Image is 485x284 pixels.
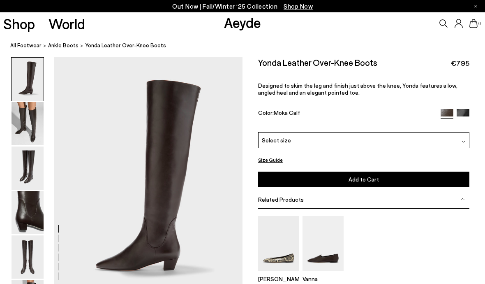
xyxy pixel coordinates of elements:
[258,172,470,187] button: Add to Cart
[224,14,261,31] a: Aeyde
[462,140,466,144] img: svg%3E
[258,109,434,119] div: Color:
[303,216,344,271] img: Vanna Almond-Toe Loafers
[274,109,300,116] span: Moka Calf
[12,235,44,279] img: Yonda Leather Over-Knee Boots - Image 5
[10,35,485,57] nav: breadcrumb
[303,265,344,282] a: Vanna Almond-Toe Loafers Vanna
[48,42,79,49] span: ankle boots
[3,16,35,31] a: Shop
[258,265,299,282] a: Ellie Almond-Toe Flats [PERSON_NAME]
[85,41,166,50] span: Yonda Leather Over-Knee Boots
[349,176,379,183] span: Add to Cart
[258,216,299,271] img: Ellie Almond-Toe Flats
[451,58,469,68] span: €795
[172,1,313,12] p: Out Now | Fall/Winter ‘25 Collection
[262,136,291,144] span: Select size
[258,82,457,96] span: Designed to skim the leg and finish just above the knee, Yonda features a low, angled heel and an...
[461,197,465,201] img: svg%3E
[48,16,85,31] a: World
[258,196,304,203] span: Related Products
[258,57,377,68] h2: Yonda Leather Over-Knee Boots
[10,41,42,50] a: All Footwear
[12,102,44,145] img: Yonda Leather Over-Knee Boots - Image 2
[48,41,79,50] a: ankle boots
[284,2,313,10] span: Navigate to /collections/new-in
[12,147,44,190] img: Yonda Leather Over-Knee Boots - Image 3
[12,58,44,101] img: Yonda Leather Over-Knee Boots - Image 1
[258,275,299,282] p: [PERSON_NAME]
[258,155,283,165] button: Size Guide
[303,275,344,282] p: Vanna
[469,19,478,28] a: 0
[12,191,44,234] img: Yonda Leather Over-Knee Boots - Image 4
[478,21,482,26] span: 0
